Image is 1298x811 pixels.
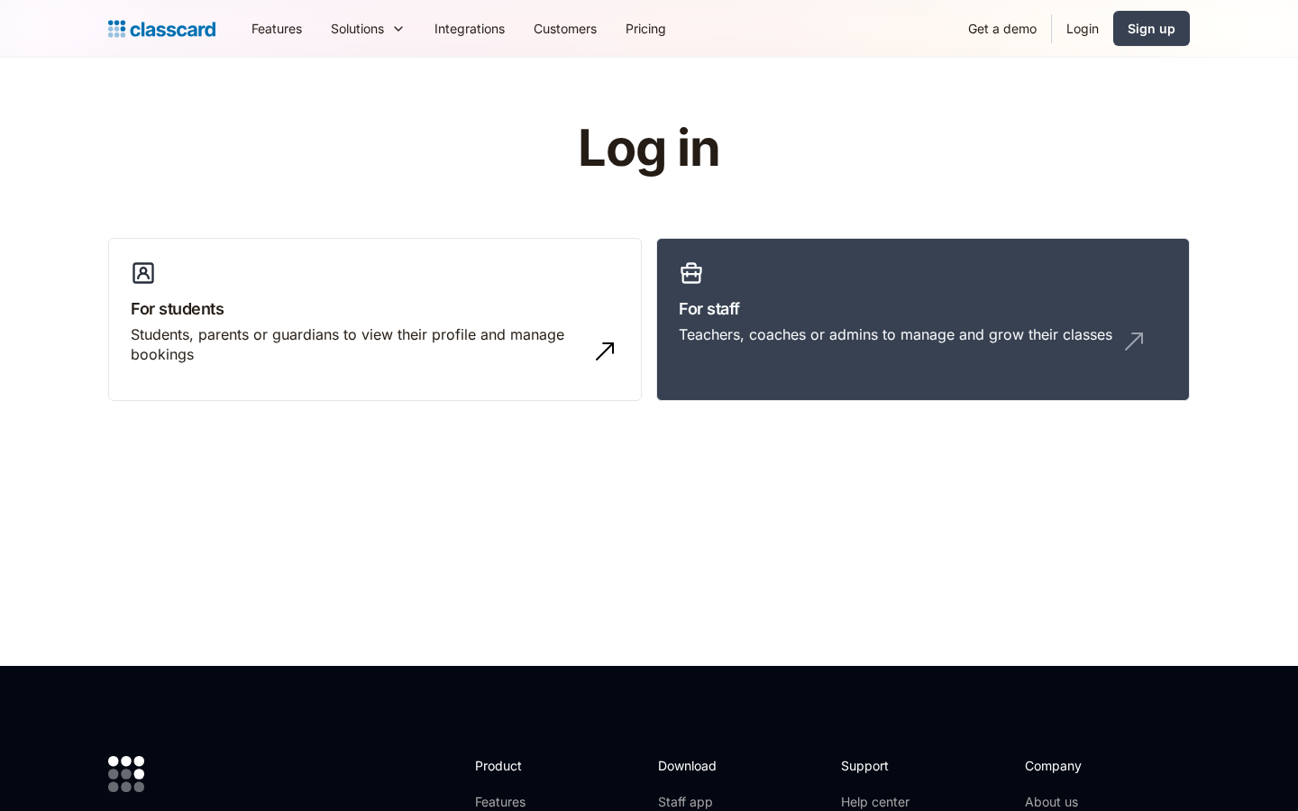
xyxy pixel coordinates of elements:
[841,793,914,811] a: Help center
[1025,793,1145,811] a: About us
[954,8,1051,49] a: Get a demo
[420,8,519,49] a: Integrations
[658,756,732,775] h2: Download
[237,8,316,49] a: Features
[1128,19,1175,38] div: Sign up
[611,8,681,49] a: Pricing
[363,121,936,177] h1: Log in
[131,296,619,321] h3: For students
[108,16,215,41] a: home
[1052,8,1113,49] a: Login
[841,756,914,775] h2: Support
[519,8,611,49] a: Customers
[679,324,1112,344] div: Teachers, coaches or admins to manage and grow their classes
[316,8,420,49] div: Solutions
[1113,11,1190,46] a: Sign up
[658,793,732,811] a: Staff app
[475,756,571,775] h2: Product
[475,793,571,811] a: Features
[679,296,1167,321] h3: For staff
[1025,756,1145,775] h2: Company
[656,238,1190,402] a: For staffTeachers, coaches or admins to manage and grow their classes
[331,19,384,38] div: Solutions
[131,324,583,365] div: Students, parents or guardians to view their profile and manage bookings
[108,238,642,402] a: For studentsStudents, parents or guardians to view their profile and manage bookings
